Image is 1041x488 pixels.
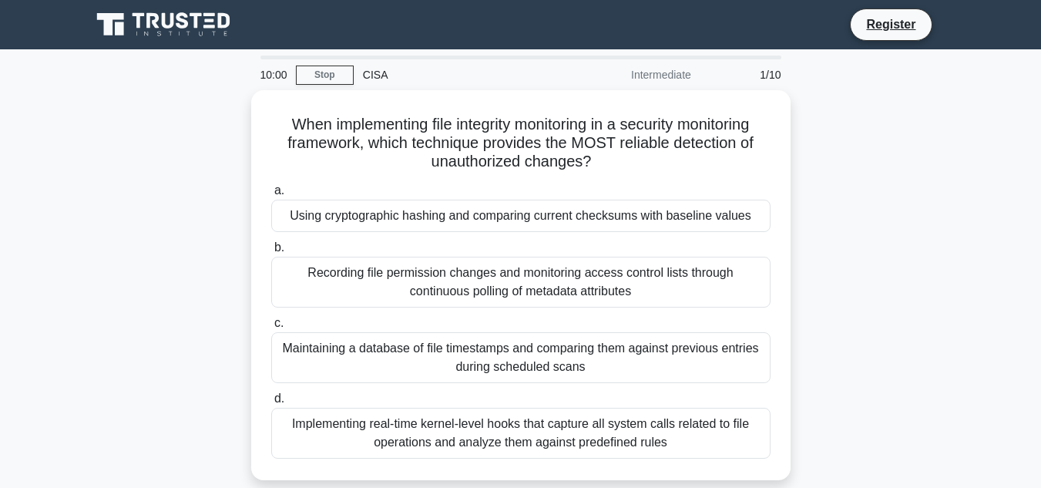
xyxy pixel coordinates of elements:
[274,316,284,329] span: c.
[274,183,284,197] span: a.
[857,15,925,34] a: Register
[274,241,284,254] span: b.
[271,408,771,459] div: Implementing real-time kernel-level hooks that capture all system calls related to file operation...
[270,115,772,172] h5: When implementing file integrity monitoring in a security monitoring framework, which technique p...
[271,257,771,308] div: Recording file permission changes and monitoring access control lists through continuous polling ...
[274,392,284,405] span: d.
[296,66,354,85] a: Stop
[700,59,791,90] div: 1/10
[566,59,700,90] div: Intermediate
[271,332,771,383] div: Maintaining a database of file timestamps and comparing them against previous entries during sche...
[354,59,566,90] div: CISA
[271,200,771,232] div: Using cryptographic hashing and comparing current checksums with baseline values
[251,59,296,90] div: 10:00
